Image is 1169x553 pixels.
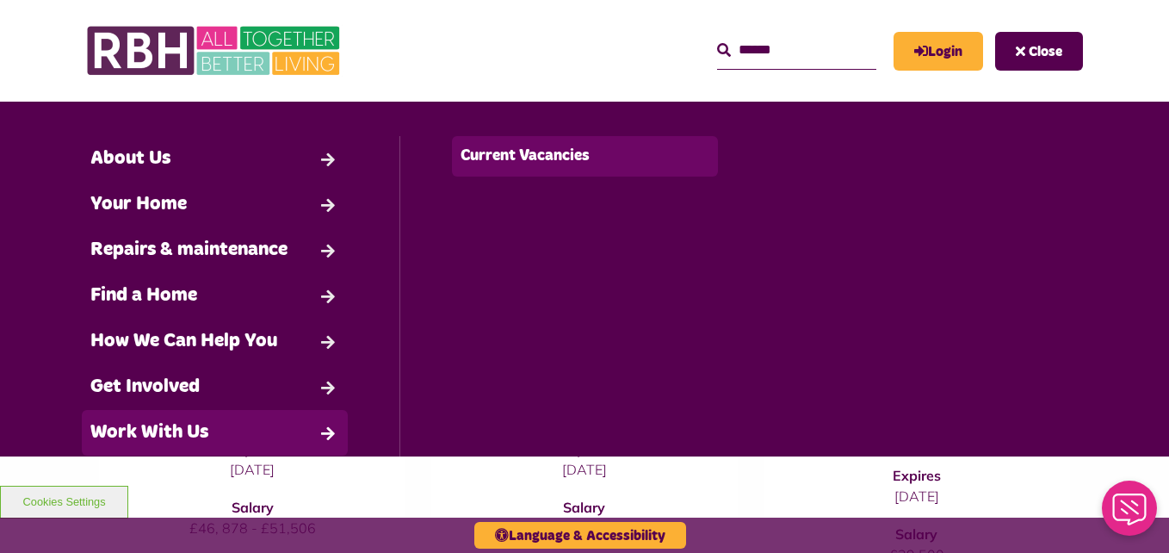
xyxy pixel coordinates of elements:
[82,410,348,456] a: Work With Us
[563,499,605,516] strong: Salary
[466,459,703,480] p: [DATE]
[82,319,348,364] a: How We Can Help You
[232,499,274,516] strong: Salary
[1029,45,1062,59] span: Close
[995,32,1083,71] button: Navigation
[798,486,1036,506] p: [DATE]
[452,136,717,177] a: Current Vacancies
[894,32,983,71] a: MyRBH
[82,456,348,501] a: Contact Us
[82,364,348,410] a: Get Involved
[82,273,348,319] a: Find a Home
[717,32,876,69] input: Search
[474,522,686,549] button: Language & Accessibility
[893,467,941,484] strong: Expires
[82,182,348,227] a: Your Home
[1092,475,1169,553] iframe: Netcall Web Assistant for live chat
[82,136,348,182] a: About Us
[82,227,348,273] a: Repairs & maintenance
[133,459,371,480] p: [DATE]
[86,17,344,84] img: RBH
